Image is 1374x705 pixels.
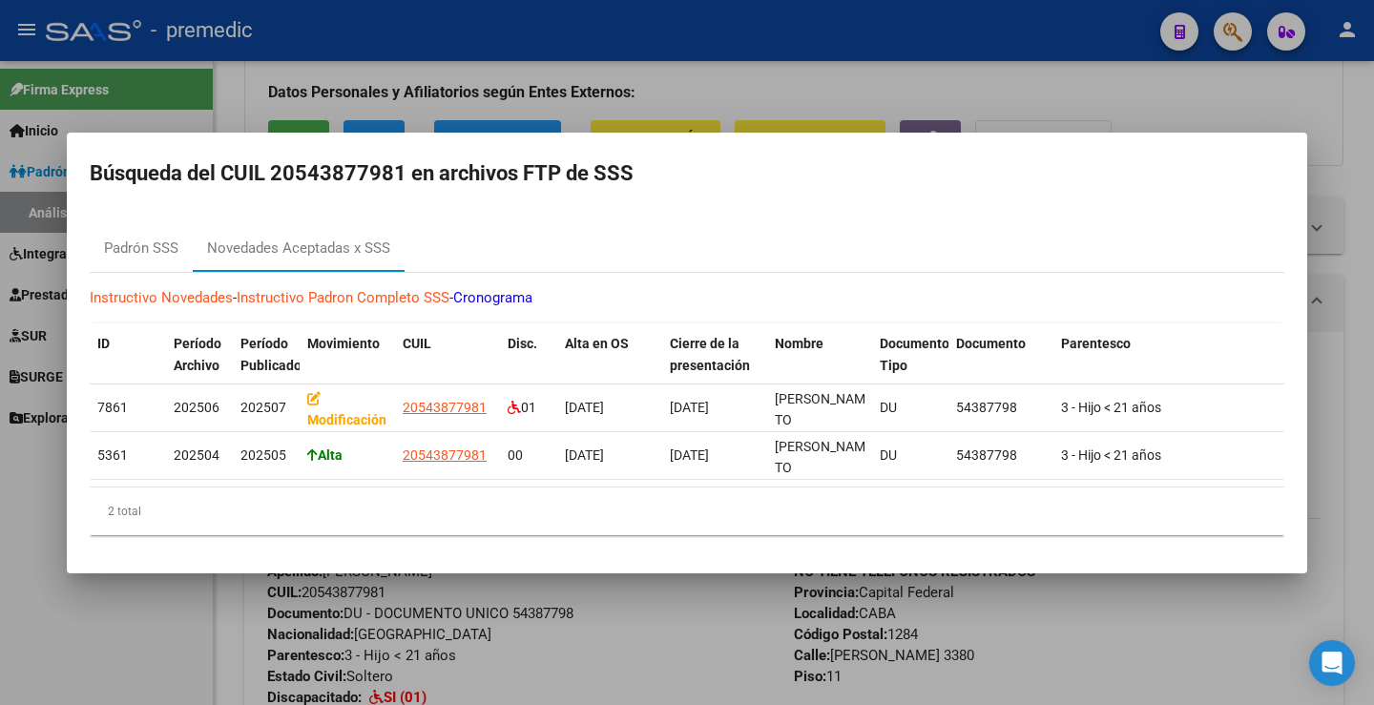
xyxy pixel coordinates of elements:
div: DU [880,397,941,419]
span: Cierre de la presentación [670,336,750,373]
span: 202504 [174,447,219,463]
h2: Búsqueda del CUIL 20543877981 en archivos FTP de SSS [90,156,1284,192]
span: 5361 [97,447,128,463]
datatable-header-cell: Movimiento [300,323,395,407]
strong: Modificación [307,391,386,428]
span: 20543877981 [403,400,487,415]
span: Documento [956,336,1026,351]
span: 3 - Hijo < 21 años [1061,447,1161,463]
span: Alta en OS [565,336,629,351]
div: 2 total [90,487,1284,535]
span: [DATE] [670,400,709,415]
span: ID [97,336,110,351]
span: 202505 [240,447,286,463]
span: Parentesco [1061,336,1131,351]
span: Movimiento [307,336,380,351]
a: Cronograma [453,289,532,306]
span: [DATE] [670,447,709,463]
span: 3 - Hijo < 21 años [1061,400,1161,415]
span: Período Archivo [174,336,221,373]
div: Open Intercom Messenger [1309,640,1355,686]
span: 202507 [240,400,286,415]
datatable-header-cell: Período Publicado [233,323,300,407]
span: 20543877981 [403,447,487,463]
span: [PERSON_NAME] TO [775,391,877,428]
span: [PERSON_NAME] TO [775,439,877,476]
div: 01 [508,397,550,419]
datatable-header-cell: Alta en OS [557,323,662,407]
datatable-header-cell: Cierre de la presentación [662,323,767,407]
datatable-header-cell: Documento [948,323,1053,407]
div: 54387798 [956,397,1046,419]
div: 54387798 [956,445,1046,467]
datatable-header-cell: Nombre [767,323,872,407]
span: Documento Tipo [880,336,949,373]
p: - - [90,287,1284,309]
span: [DATE] [565,400,604,415]
datatable-header-cell: Documento Tipo [872,323,948,407]
a: Instructivo Padron Completo SSS [237,289,449,306]
span: 202506 [174,400,219,415]
span: Disc. [508,336,537,351]
datatable-header-cell: ID [90,323,166,407]
datatable-header-cell: Período Archivo [166,323,233,407]
span: 7861 [97,400,128,415]
strong: Alta [307,447,343,463]
a: Instructivo Novedades [90,289,233,306]
datatable-header-cell: CUIL [395,323,500,407]
span: [DATE] [565,447,604,463]
div: Novedades Aceptadas x SSS [207,238,390,259]
div: 00 [508,445,550,467]
datatable-header-cell: Parentesco [1053,323,1282,407]
datatable-header-cell: Disc. [500,323,557,407]
span: Nombre [775,336,823,351]
span: Período Publicado [240,336,302,373]
span: CUIL [403,336,431,351]
div: DU [880,445,941,467]
div: Padrón SSS [104,238,178,259]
